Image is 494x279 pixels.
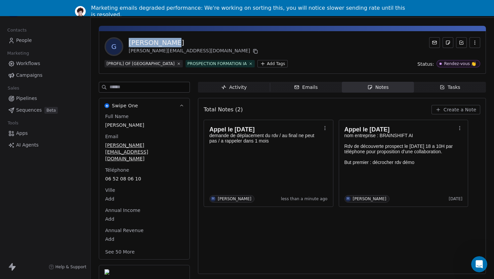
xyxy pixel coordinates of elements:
[281,196,327,202] span: less than a minute ago
[104,113,130,120] span: Full Name
[212,196,215,202] div: M
[444,106,476,113] span: Create a Note
[5,70,85,81] a: Campaigns
[104,167,130,173] span: Téléphone
[49,264,86,270] a: Help & Support
[107,61,175,67] div: [PROFIL] OF [GEOGRAPHIC_DATA]
[344,144,456,154] p: Rdv de découverte prospect le [DATE] 18 a 10H par téléphone pour proposition d’une collaboration.
[449,196,462,202] span: [DATE]
[105,103,109,108] img: Swipe One
[129,47,259,55] div: [PERSON_NAME][EMAIL_ADDRESS][DOMAIN_NAME]
[344,126,456,133] h1: Appel le [DATE]
[16,142,39,149] span: AI Agents
[417,61,434,67] span: Status:
[5,93,85,104] a: Pipelines
[16,72,42,79] span: Campaigns
[16,37,32,44] span: People
[344,133,456,138] p: nom entreprise : BRAINSHIFT AI
[75,6,86,17] img: Profile image for Ram
[5,83,22,93] span: Sales
[431,105,480,114] button: Create a Note
[346,196,349,202] div: M
[218,197,251,201] div: [PERSON_NAME]
[5,128,85,139] a: Apps
[209,126,321,133] h1: Appel le [DATE]
[5,35,85,46] a: People
[471,256,487,272] iframe: Intercom live chat
[55,264,86,270] span: Help & Support
[344,160,456,165] p: But premier : décrocher rdv démo
[353,197,386,201] div: [PERSON_NAME]
[101,246,139,258] button: See 50 More
[104,187,117,193] span: Ville
[4,25,30,35] span: Contacts
[16,95,37,102] span: Pipelines
[104,227,145,234] span: Annual Revenue
[105,122,183,128] span: [PERSON_NAME]
[16,107,42,114] span: Sequences
[44,107,58,114] span: Beta
[105,196,183,202] span: Add
[16,60,40,67] span: Workflows
[104,207,142,214] span: Annual Income
[129,38,259,47] div: [PERSON_NAME]
[5,105,85,116] a: SequencesBeta
[105,142,183,162] span: [PERSON_NAME][EMAIL_ADDRESS][DOMAIN_NAME]
[221,84,247,91] div: Activity
[16,130,28,137] span: Apps
[106,39,122,55] span: G
[294,84,318,91] div: Emails
[105,236,183,242] span: Add
[188,61,247,67] div: PROSPECTION FORMATION IA
[5,58,85,69] a: Workflows
[5,118,21,128] span: Tools
[105,216,183,222] span: Add
[440,84,460,91] div: Tasks
[99,113,190,259] div: Swipe OneSwipe One
[105,175,183,182] span: 06 52 08 06 10
[99,98,190,113] button: Swipe OneSwipe One
[209,133,321,144] p: demande de déplacement du rdv / au final ne peut pas / a rappeler dans 1 mois
[104,133,120,140] span: Email
[112,102,138,109] span: Swipe One
[444,61,476,66] div: Rendez-vous 👏
[5,139,85,151] a: AI Agents
[4,48,32,58] span: Marketing
[91,5,408,18] div: Marketing emails degraded performance: We're working on sorting this, you will notice slower send...
[257,60,288,67] button: Add Tags
[204,106,243,114] span: Total Notes (2)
